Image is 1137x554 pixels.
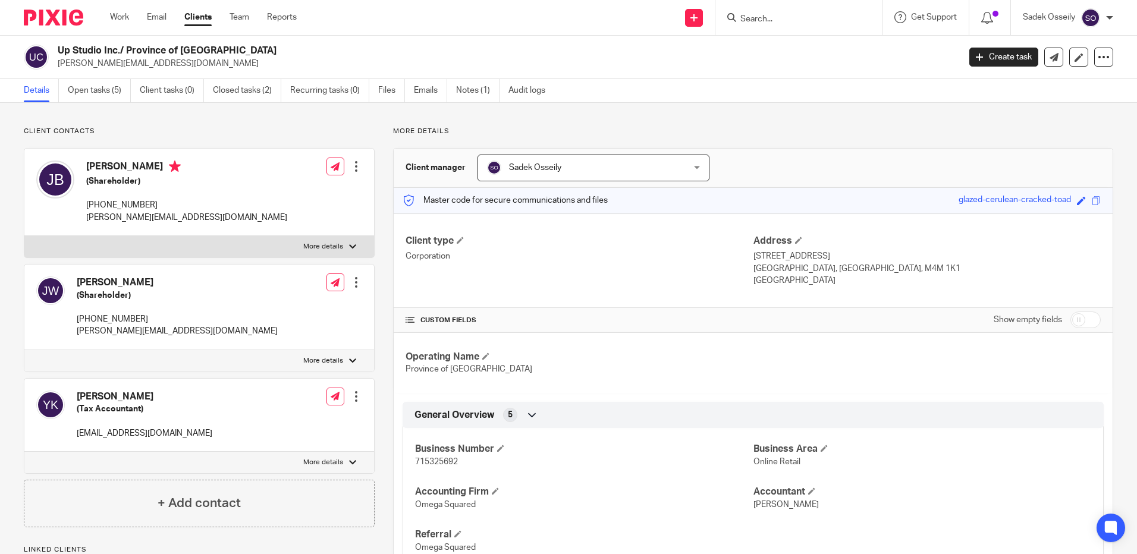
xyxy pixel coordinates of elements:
h4: [PERSON_NAME] [77,391,212,403]
i: Primary [169,160,181,172]
p: [PERSON_NAME][EMAIL_ADDRESS][DOMAIN_NAME] [58,58,951,70]
a: Team [230,11,249,23]
p: [GEOGRAPHIC_DATA], [GEOGRAPHIC_DATA], M4M 1K1 [753,263,1101,275]
a: Email [147,11,167,23]
p: More details [303,242,343,251]
img: svg%3E [487,160,501,175]
label: Show empty fields [994,314,1062,326]
p: [GEOGRAPHIC_DATA] [753,275,1101,287]
span: Get Support [911,13,957,21]
h5: (Tax Accountant) [77,403,212,415]
h4: Operating Name [406,351,753,363]
a: Clients [184,11,212,23]
a: Details [24,79,59,102]
span: 5 [508,409,513,421]
img: svg%3E [24,45,49,70]
img: svg%3E [36,276,65,305]
a: Recurring tasks (0) [290,79,369,102]
h3: Client manager [406,162,466,174]
h4: Accounting Firm [415,486,753,498]
h4: [PERSON_NAME] [86,160,287,175]
p: [PERSON_NAME][EMAIL_ADDRESS][DOMAIN_NAME] [86,212,287,224]
div: glazed-cerulean-cracked-toad [959,194,1071,207]
a: Create task [969,48,1038,67]
img: svg%3E [36,160,74,199]
a: Audit logs [508,79,554,102]
p: [PHONE_NUMBER] [86,199,287,211]
a: Emails [414,79,447,102]
p: [PHONE_NUMBER] [77,313,278,325]
h4: + Add contact [158,494,241,512]
a: Notes (1) [456,79,500,102]
p: Master code for secure communications and files [403,194,608,206]
h4: [PERSON_NAME] [77,276,278,289]
img: svg%3E [1081,8,1100,27]
h4: Client type [406,235,753,247]
h4: Address [753,235,1101,247]
h4: Referral [415,528,753,541]
h4: Business Area [753,443,1091,455]
span: General Overview [414,409,494,421]
span: [PERSON_NAME] [753,501,819,509]
h4: Accountant [753,486,1091,498]
img: Pixie [24,10,83,26]
h4: CUSTOM FIELDS [406,316,753,325]
input: Search [739,14,846,25]
a: Open tasks (5) [68,79,131,102]
span: Omega Squared [415,543,476,552]
p: More details [303,356,343,366]
span: Province of [GEOGRAPHIC_DATA] [406,365,532,373]
a: Files [378,79,405,102]
p: [STREET_ADDRESS] [753,250,1101,262]
p: More details [303,458,343,467]
img: svg%3E [36,391,65,419]
p: More details [393,127,1113,136]
span: Online Retail [753,458,800,466]
h5: (Shareholder) [86,175,287,187]
span: Omega Squared [415,501,476,509]
a: Closed tasks (2) [213,79,281,102]
span: Sadek Osseily [509,163,561,172]
span: 715325692 [415,458,458,466]
p: [PERSON_NAME][EMAIL_ADDRESS][DOMAIN_NAME] [77,325,278,337]
a: Reports [267,11,297,23]
h4: Business Number [415,443,753,455]
p: [EMAIL_ADDRESS][DOMAIN_NAME] [77,427,212,439]
p: Corporation [406,250,753,262]
p: Client contacts [24,127,375,136]
h2: Up Studio Inc./ Province of [GEOGRAPHIC_DATA] [58,45,772,57]
h5: (Shareholder) [77,289,278,301]
p: Sadek Osseily [1023,11,1075,23]
a: Client tasks (0) [140,79,204,102]
a: Work [110,11,129,23]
